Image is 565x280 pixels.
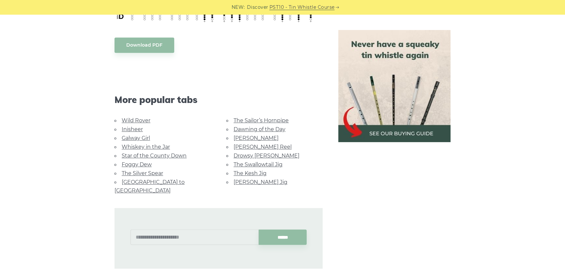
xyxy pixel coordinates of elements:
a: [PERSON_NAME] Reel [234,144,292,150]
a: Wild Rover [122,117,150,124]
span: Discover [247,4,268,11]
img: tin whistle buying guide [338,30,450,142]
a: Star of the County Down [122,153,187,159]
a: [GEOGRAPHIC_DATA] to [GEOGRAPHIC_DATA] [115,179,185,194]
a: Whiskey in the Jar [122,144,170,150]
a: Galway Girl [122,135,150,141]
a: The Kesh Jig [234,170,267,176]
span: More popular tabs [115,94,323,105]
span: NEW: [232,4,245,11]
a: The Silver Spear [122,170,163,176]
a: PST10 - Tin Whistle Course [269,4,335,11]
a: Drowsy [PERSON_NAME] [234,153,299,159]
a: The Swallowtail Jig [234,161,282,168]
a: [PERSON_NAME] [234,135,279,141]
a: Foggy Dew [122,161,152,168]
a: [PERSON_NAME] Jig [234,179,287,185]
a: Dawning of the Day [234,126,285,132]
a: The Sailor’s Hornpipe [234,117,289,124]
a: Inisheer [122,126,143,132]
a: Download PDF [115,37,174,53]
